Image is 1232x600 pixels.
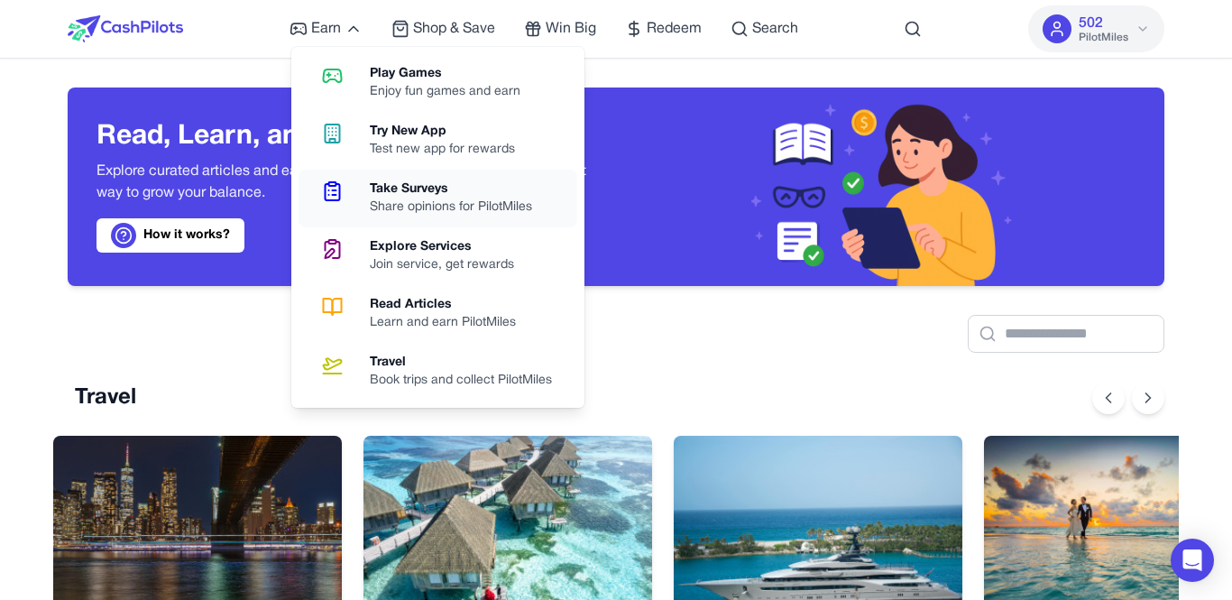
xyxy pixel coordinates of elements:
a: TravelBook trips and collect PilotMiles [299,343,577,401]
span: Search [752,18,798,40]
div: Explore Services [370,238,529,256]
h3: Read, Learn, and Earn. [97,121,587,153]
div: Join service, get rewards [370,256,529,274]
a: Win Big [524,18,596,40]
p: Explore curated articles and earn PilotMiles just by reading. It’s the smartest way to grow your ... [97,161,587,204]
div: Book trips and collect PilotMiles [370,372,566,390]
a: Read ArticlesLearn and earn PilotMiles [299,285,577,343]
a: Search [731,18,798,40]
img: Header decoration [751,88,1029,286]
h2: Travel [75,383,136,412]
a: Play GamesEnjoy fun games and earn [299,54,577,112]
div: Learn and earn PilotMiles [370,314,530,332]
span: PilotMiles [1079,31,1128,45]
span: Earn [311,18,341,40]
div: Open Intercom Messenger [1171,539,1214,582]
a: Redeem [625,18,702,40]
a: Shop & Save [391,18,495,40]
button: 502PilotMiles [1028,5,1164,52]
div: Enjoy fun games and earn [370,83,535,101]
div: Read Articles [370,296,530,314]
span: Redeem [647,18,702,40]
span: 502 [1079,13,1103,34]
div: Take Surveys [370,180,547,198]
a: How it works? [97,218,244,253]
a: Try New AppTest new app for rewards [299,112,577,170]
div: Test new app for rewards [370,141,529,159]
div: Try New App [370,123,529,141]
div: Travel [370,354,566,372]
a: Earn [290,18,363,40]
span: Shop & Save [413,18,495,40]
div: Share opinions for PilotMiles [370,198,547,217]
a: Explore ServicesJoin service, get rewards [299,227,577,285]
div: Play Games [370,65,535,83]
span: Win Big [546,18,596,40]
a: Take SurveysShare opinions for PilotMiles [299,170,577,227]
img: CashPilots Logo [68,15,183,42]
